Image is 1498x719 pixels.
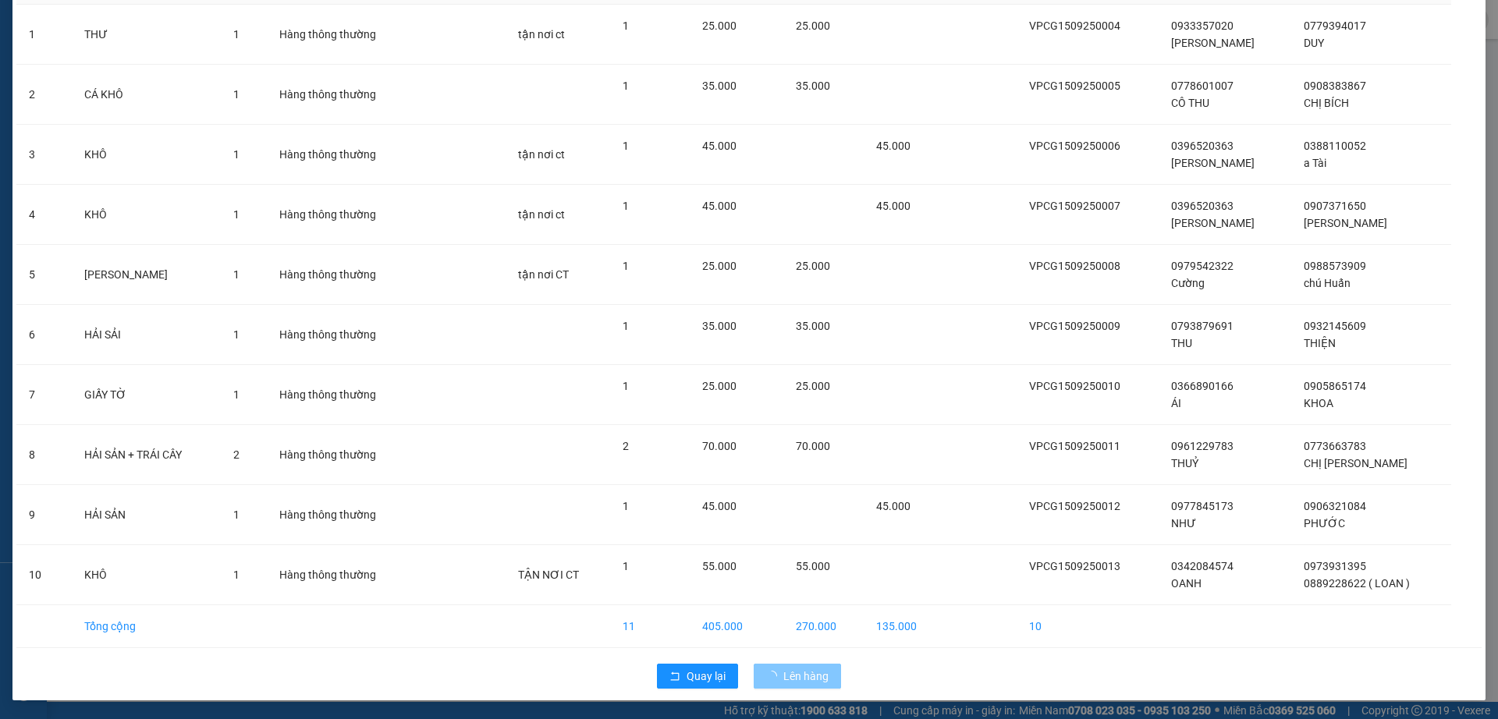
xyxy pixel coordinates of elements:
span: 45.000 [876,140,911,152]
span: THU [1171,337,1192,349]
td: KHÔ [72,125,222,185]
span: 0793879691 [1171,320,1234,332]
span: 0778601007 [1171,80,1234,92]
span: 0977845173 [1171,500,1234,512]
span: 2 [623,440,629,452]
span: a Tài [1304,157,1326,169]
td: KHÔ [72,545,222,605]
span: 0988573909 [1304,260,1366,272]
span: 45.000 [702,140,737,152]
span: VPCG1509250012 [1029,500,1120,512]
span: NHƯ [1171,517,1196,530]
span: CHỊ BÍCH [1304,97,1349,109]
span: 1 [233,148,240,161]
span: 1 [233,328,240,341]
td: 6 [16,305,72,365]
td: 5 [16,245,72,305]
span: 45.000 [876,500,911,512]
span: tận nơi ct [518,148,565,161]
td: Hàng thông thường [267,545,415,605]
span: 35.000 [702,320,737,332]
span: Lên hàng [783,668,829,685]
span: 45.000 [702,500,737,512]
span: 0973931395 [1304,560,1366,572]
span: VPCG1509250004 [1029,19,1120,32]
td: 3 [16,125,72,185]
span: 55.000 [796,560,830,572]
span: OANH [1171,577,1202,590]
td: 11 [610,605,689,648]
span: 1 [233,568,240,581]
td: CÁ KHÔ [72,65,222,125]
span: 45.000 [702,200,737,212]
td: 9 [16,485,72,545]
td: 405.000 [690,605,784,648]
span: VPCG1509250006 [1029,140,1120,152]
td: 8 [16,425,72,485]
td: KHÔ [72,185,222,245]
span: Cường [1171,277,1205,289]
span: 1 [233,508,240,521]
td: Hàng thông thường [267,485,415,545]
button: Lên hàng [754,664,841,689]
span: 0907371650 [1304,200,1366,212]
span: 0906321084 [1304,500,1366,512]
span: [PERSON_NAME] [1171,37,1255,49]
span: THUỶ [1171,457,1198,469]
span: 1 [623,320,629,332]
span: VPCG1509250009 [1029,320,1120,332]
td: Hàng thông thường [267,125,415,185]
td: Hàng thông thường [267,305,415,365]
td: 270.000 [783,605,864,648]
td: 1 [16,5,72,65]
span: 0396520363 [1171,140,1234,152]
td: 7 [16,365,72,425]
td: Hàng thông thường [267,245,415,305]
span: rollback [669,671,680,683]
span: 0366890166 [1171,380,1234,392]
span: 1 [623,380,629,392]
span: 0773663783 [1304,440,1366,452]
td: 10 [16,545,72,605]
span: [PERSON_NAME] [1304,217,1387,229]
span: THIỆN [1304,337,1336,349]
span: VPCG1509250013 [1029,560,1120,572]
span: 70.000 [702,440,737,452]
span: 1 [623,200,629,212]
td: Hàng thông thường [267,425,415,485]
td: 4 [16,185,72,245]
span: 1 [233,28,240,41]
span: 70.000 [796,440,830,452]
span: 25.000 [702,260,737,272]
span: 0979542322 [1171,260,1234,272]
span: 0342084574 [1171,560,1234,572]
td: Tổng cộng [72,605,222,648]
span: 25.000 [702,380,737,392]
span: 0388110052 [1304,140,1366,152]
span: 1 [623,140,629,152]
span: 25.000 [796,260,830,272]
span: 0396520363 [1171,200,1234,212]
span: 0905865174 [1304,380,1366,392]
span: 1 [233,208,240,221]
span: 25.000 [796,19,830,32]
span: 45.000 [876,200,911,212]
span: Quay lại [687,668,726,685]
span: DUY [1304,37,1324,49]
span: VPCG1509250005 [1029,80,1120,92]
span: KHOA [1304,397,1333,409]
span: 1 [623,500,629,512]
span: loading [766,671,783,682]
span: [PERSON_NAME] [1171,217,1255,229]
span: ÁI [1171,397,1181,409]
td: GIẤY TỜ [72,365,222,425]
td: [PERSON_NAME] [72,245,222,305]
span: 1 [623,260,629,272]
span: VPCG1509250008 [1029,260,1120,272]
span: VPCG1509250011 [1029,440,1120,452]
td: Hàng thông thường [267,5,415,65]
td: Hàng thông thường [267,365,415,425]
td: Hàng thông thường [267,65,415,125]
b: Gửi khách hàng [96,23,154,96]
td: Hàng thông thường [267,185,415,245]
